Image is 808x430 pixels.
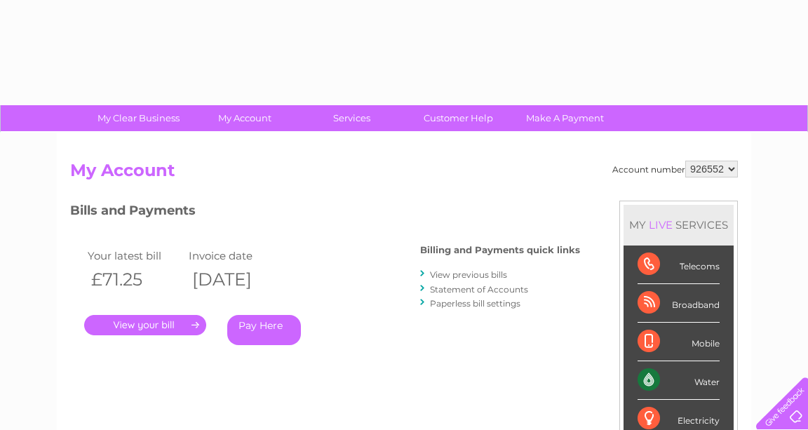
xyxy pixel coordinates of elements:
h2: My Account [70,161,738,187]
a: . [84,315,206,335]
div: Broadband [638,284,720,323]
h4: Billing and Payments quick links [420,245,580,255]
th: [DATE] [185,265,286,294]
div: LIVE [646,218,675,231]
div: Telecoms [638,246,720,284]
a: My Clear Business [81,105,196,131]
a: Services [294,105,410,131]
div: Water [638,361,720,400]
th: £71.25 [84,265,185,294]
a: Paperless bill settings [430,298,520,309]
a: Statement of Accounts [430,284,528,295]
a: View previous bills [430,269,507,280]
a: Customer Help [400,105,516,131]
td: Your latest bill [84,246,185,265]
div: MY SERVICES [624,205,734,245]
div: Account number [612,161,738,177]
a: Make A Payment [507,105,623,131]
div: Mobile [638,323,720,361]
a: Pay Here [227,315,301,345]
h3: Bills and Payments [70,201,580,225]
a: My Account [187,105,303,131]
td: Invoice date [185,246,286,265]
